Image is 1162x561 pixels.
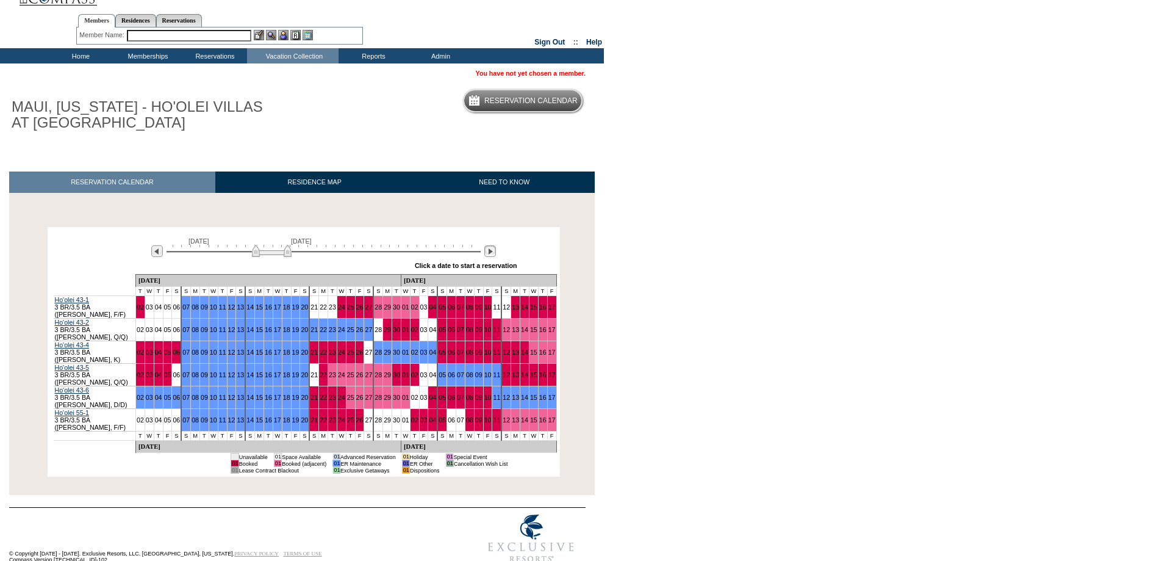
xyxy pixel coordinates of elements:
a: 27 [365,303,372,311]
a: 26 [356,394,364,401]
a: 09 [201,416,208,424]
img: View [266,30,276,40]
a: 08 [192,349,199,356]
a: Ho'olei 43-1 [55,296,90,303]
a: 09 [475,303,482,311]
a: 13 [512,416,519,424]
a: 03 [146,394,153,401]
img: Impersonate [278,30,289,40]
a: 27 [365,394,372,401]
a: 18 [283,326,290,333]
a: 17 [274,371,281,378]
a: 30 [393,326,400,333]
a: 16 [539,303,547,311]
a: 09 [201,303,208,311]
a: 28 [375,394,382,401]
a: 21 [310,371,318,378]
a: 09 [475,371,482,378]
a: 12 [503,371,510,378]
a: 25 [347,303,354,311]
a: 07 [182,394,190,401]
a: 14 [521,349,528,356]
a: 15 [530,326,537,333]
a: 28 [375,326,382,333]
a: 12 [228,349,235,356]
a: 11 [493,371,500,378]
a: 05 [164,303,171,311]
a: 04 [155,416,162,424]
a: Ho'olei 43-4 [55,341,90,349]
a: Residences [115,14,156,27]
td: Admin [406,48,473,63]
a: 07 [457,303,464,311]
a: 07 [182,416,190,424]
a: 17 [274,416,281,424]
a: 07 [182,349,190,356]
a: 12 [503,349,510,356]
a: 01 [402,303,409,311]
a: 08 [192,394,199,401]
a: 12 [503,416,510,424]
a: 26 [356,303,364,311]
a: 30 [393,349,400,356]
a: 04 [429,326,436,333]
a: 13 [237,349,244,356]
a: 14 [521,416,528,424]
a: 11 [493,416,500,424]
a: 07 [457,349,464,356]
a: 12 [503,394,510,401]
a: 13 [237,394,244,401]
a: 22 [320,303,327,311]
a: 30 [393,416,400,424]
a: 16 [539,394,547,401]
a: 17 [274,303,281,311]
a: 19 [292,416,299,424]
img: b_edit.gif [254,30,264,40]
a: 17 [274,326,281,333]
a: 11 [219,349,226,356]
a: 01 [402,326,409,333]
a: 09 [201,326,208,333]
a: 14 [246,349,254,356]
a: 10 [210,371,217,378]
a: 06 [448,394,455,401]
a: 05 [164,416,171,424]
a: Members [78,14,115,27]
a: 20 [301,303,308,311]
a: 27 [365,326,372,333]
a: 15 [530,371,537,378]
a: 10 [484,371,492,378]
a: 27 [365,371,372,378]
a: 09 [201,371,208,378]
a: 10 [210,303,217,311]
a: Ho'olei 43-2 [55,319,90,326]
a: 06 [173,394,180,401]
a: 08 [192,371,199,378]
a: 17 [274,349,281,356]
a: 05 [439,349,446,356]
a: 22 [320,349,327,356]
a: 28 [375,416,382,424]
a: 19 [292,371,299,378]
a: 12 [228,326,235,333]
a: 15 [530,303,537,311]
a: 24 [338,371,345,378]
a: 29 [384,371,391,378]
a: 03 [420,349,428,356]
a: 10 [484,349,492,356]
a: 10 [484,326,492,333]
h5: Reservation Calendar [484,97,578,105]
a: 28 [375,349,382,356]
a: 30 [393,371,400,378]
a: 12 [228,394,235,401]
a: 05 [164,394,171,401]
a: 29 [384,303,391,311]
a: 25 [347,349,354,356]
a: 22 [320,326,327,333]
a: 11 [219,371,226,378]
a: 13 [237,326,244,333]
a: 20 [301,371,308,378]
a: 08 [466,349,473,356]
a: 17 [548,326,556,333]
a: 05 [439,303,446,311]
